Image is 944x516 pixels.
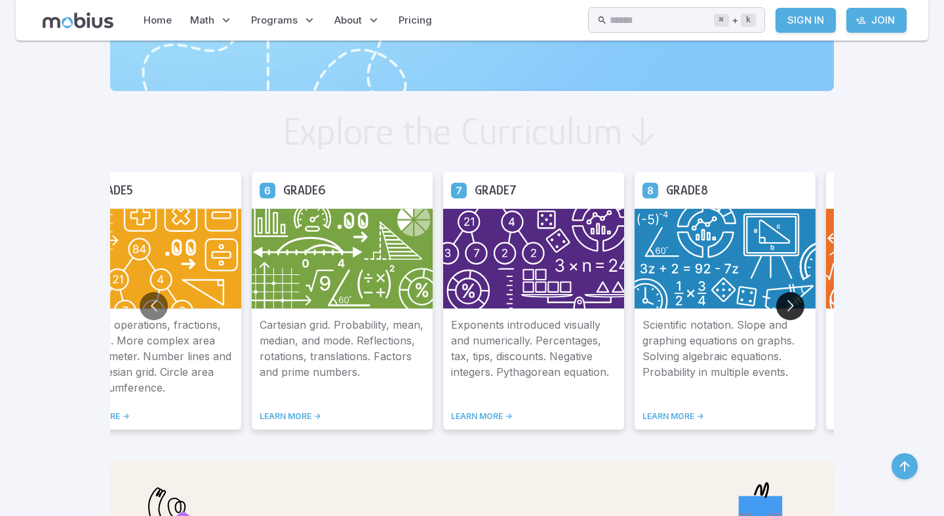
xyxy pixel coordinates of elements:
[714,12,756,28] div: +
[252,208,433,309] img: Grade 6
[260,182,275,198] a: Grade 6
[635,208,816,309] img: Grade 8
[334,13,362,28] span: About
[140,292,168,320] button: Go to previous slide
[190,13,214,28] span: Math
[666,180,708,200] h5: Grade 8
[475,180,517,200] h5: Grade 7
[642,182,658,198] a: Grade 8
[741,14,756,27] kbd: k
[395,5,436,35] a: Pricing
[846,8,907,33] a: Join
[140,5,176,35] a: Home
[451,317,616,396] p: Exponents introduced visually and numerically. Percentages, tax, tips, discounts. Negative intege...
[283,180,326,200] h5: Grade 6
[68,411,233,422] a: LEARN MORE ->
[443,208,624,309] img: Grade 7
[260,317,425,396] p: Cartesian grid. Probability, mean, median, and mode. Reflections, rotations, translations. Factor...
[776,292,804,320] button: Go to next slide
[714,14,729,27] kbd: ⌘
[92,180,133,200] h5: Grade 5
[451,182,467,198] a: Grade 7
[251,13,298,28] span: Programs
[642,411,808,422] a: LEARN MORE ->
[260,411,425,422] a: LEARN MORE ->
[642,317,808,396] p: Scientific notation. Slope and graphing equations on graphs. Solving algebraic equations. Probabi...
[283,112,623,151] h2: Explore the Curriculum
[451,411,616,422] a: LEARN MORE ->
[776,8,836,33] a: Sign In
[68,317,233,396] p: Order of operations, fractions, decimals. More complex area and perimeter. Number lines and the c...
[60,208,241,309] img: Grade 5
